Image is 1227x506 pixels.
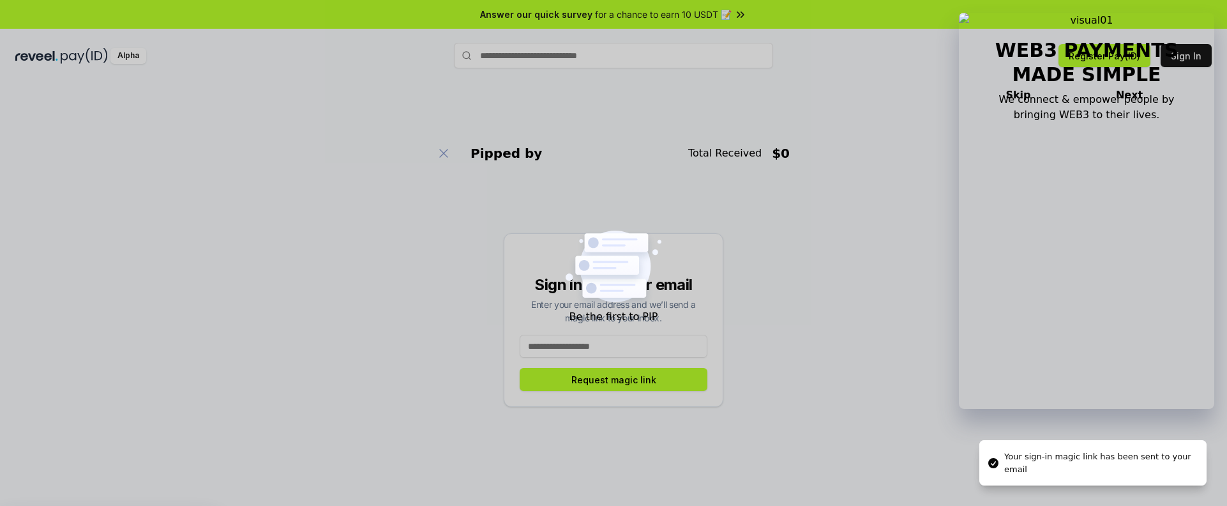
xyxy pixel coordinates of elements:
[772,144,790,162] div: $ 0
[688,146,762,161] div: Total Received
[569,309,658,325] div: Be the first to PIP
[470,144,542,162] div: Pipped by
[1066,76,1193,114] button: Next
[981,76,1056,114] button: Skip
[1004,450,1196,475] div: Your sign-in magic link has been sent to your email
